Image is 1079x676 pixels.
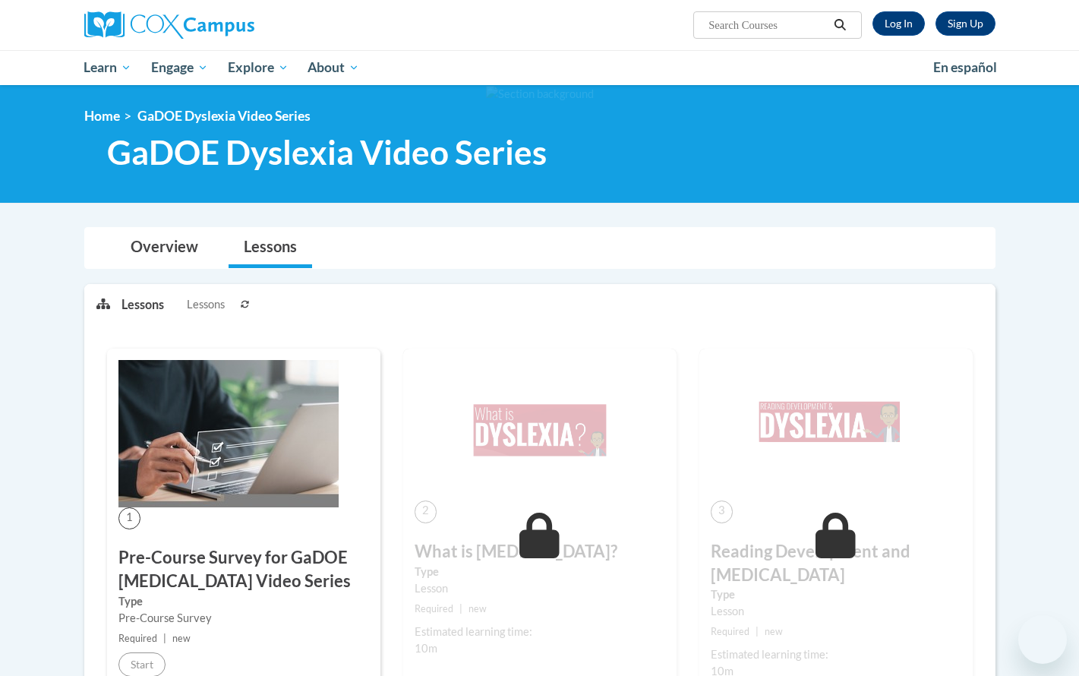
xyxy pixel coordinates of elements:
span: | [756,626,759,637]
a: Log In [872,11,925,36]
div: Estimated learning time: [711,646,961,663]
a: Overview [115,228,213,268]
a: Lessons [229,228,312,268]
span: Explore [228,58,289,77]
label: Type [118,593,369,610]
span: new [172,633,191,644]
a: En español [923,52,1007,84]
input: Search Courses [707,16,828,34]
span: 3 [711,501,733,523]
img: Course Image [711,360,961,501]
img: Cox Campus [84,11,254,39]
iframe: Button to launch messaging window [1018,615,1067,664]
span: Required [711,626,749,637]
a: Engage [141,50,218,85]
h3: Reading Development and [MEDICAL_DATA] [711,540,961,587]
span: About [308,58,359,77]
p: Lessons [121,296,164,313]
div: Lesson [711,603,961,620]
a: Learn [74,50,142,85]
span: Lessons [187,296,225,313]
div: Main menu [62,50,1018,85]
div: Pre-Course Survey [118,610,369,627]
span: new [469,603,487,614]
span: Engage [151,58,208,77]
span: 2 [415,501,437,523]
button: Search [828,16,851,34]
a: Explore [218,50,298,85]
label: Type [711,586,961,603]
span: 10m [415,642,437,655]
span: | [163,633,166,644]
img: Section background [486,86,594,103]
span: | [459,603,462,614]
a: Home [84,108,120,124]
div: Estimated learning time: [415,624,665,640]
span: GaDOE Dyslexia Video Series [137,108,311,124]
img: Course Image [415,360,665,501]
span: 1 [118,507,140,529]
span: Required [415,603,453,614]
label: Type [415,564,665,580]
div: Lesson [415,580,665,597]
span: Required [118,633,157,644]
span: GaDOE Dyslexia Video Series [107,132,547,172]
span: Learn [84,58,131,77]
h3: Pre-Course Survey for GaDOE [MEDICAL_DATA] Video Series [118,546,369,593]
h3: What is [MEDICAL_DATA]? [415,540,665,564]
a: Register [935,11,995,36]
a: About [298,50,369,85]
span: new [765,626,783,637]
a: Cox Campus [84,11,373,39]
span: En español [933,59,997,75]
img: Course Image [118,360,339,507]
